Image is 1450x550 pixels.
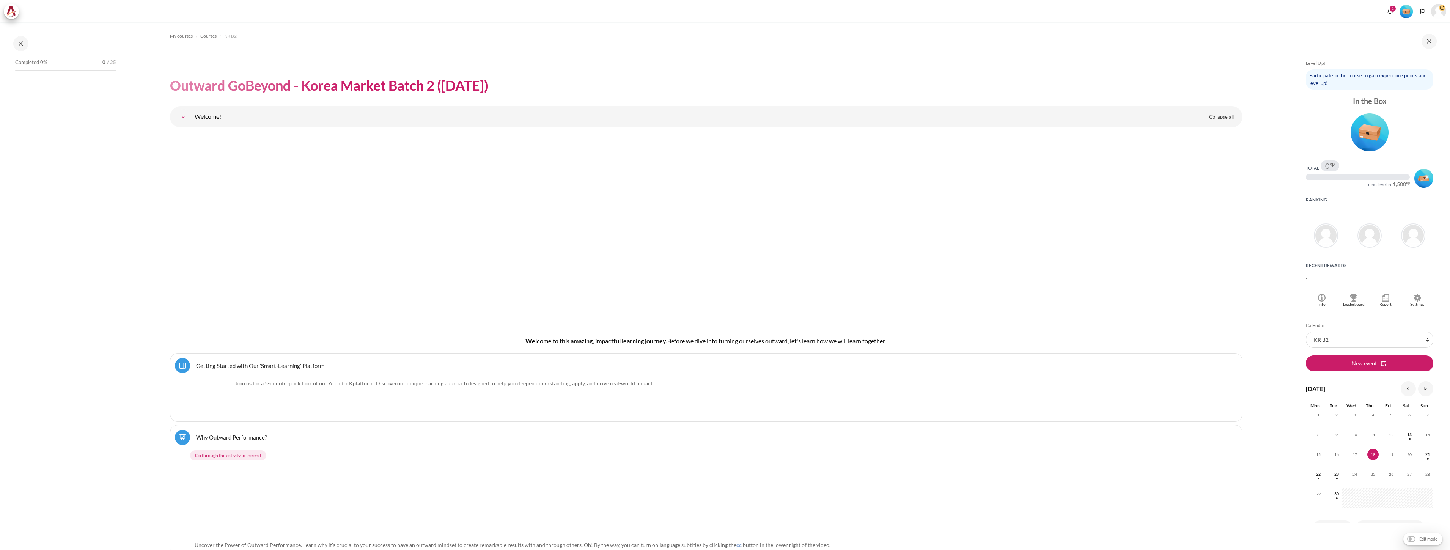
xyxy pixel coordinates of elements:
span: 22 [1313,468,1324,480]
h5: Recent rewards [1306,262,1433,269]
span: Sun [1420,403,1428,409]
span: 12 [1386,429,1397,440]
h5: Level Up! [1306,60,1433,66]
span: 7 [1422,409,1433,421]
a: My courses [170,31,193,41]
div: - [1325,215,1327,220]
span: / 25 [107,59,116,66]
a: KR B2 [224,31,237,41]
nav: Navigation bar [170,30,1242,42]
div: 2 [1390,6,1396,12]
span: Courses [200,33,217,39]
a: Tuesday, 30 September events [1331,492,1342,496]
span: 9 [1331,429,1342,440]
button: New event [1306,355,1433,371]
span: 11 [1367,429,1379,440]
a: Leaderboard [1338,292,1370,308]
span: xp [1330,162,1335,165]
a: Courses [200,31,217,41]
a: Level #1 [1397,4,1416,18]
span: our unique learning approach designed to help you deepen understanding, apply, and drive real-wor... [397,380,653,387]
span: 19 [1386,449,1397,460]
span: . [397,380,654,387]
div: In the Box [1306,96,1433,106]
div: - [1412,215,1414,220]
a: Import or export calendars [1356,520,1424,534]
div: Report [1371,302,1400,308]
p: Join us for a 5-minute quick tour of our ArchitecK platform. Discover [195,379,1218,387]
span: Wed [1346,403,1356,409]
a: Tuesday, 23 September events [1331,472,1342,476]
span: 21 [1422,449,1433,460]
a: Saturday, 13 September events [1404,432,1415,437]
a: Architeck Architeck [4,4,23,19]
span: 30 [1331,488,1342,500]
span: 15 [1313,449,1324,460]
a: Report [1370,292,1401,308]
div: 0 [1325,162,1335,170]
div: Level #1 [1400,4,1413,18]
a: Settings [1401,292,1433,308]
div: Info [1308,302,1336,308]
span: 23 [1331,468,1342,480]
span: New event [1352,359,1377,367]
span: 17 [1349,449,1360,460]
a: Getting Started with Our 'Smart-Learning' Platform [196,362,324,369]
span: 28 [1422,468,1433,480]
h4: Welcome to this amazing, impactful learning journey. [194,336,1218,346]
img: Level #1 [1400,5,1413,18]
span: 27 [1404,468,1415,480]
span: Completed 0% [15,59,47,66]
span: 4 [1367,409,1379,421]
a: Why Outward Performance? [196,434,267,441]
span: 13 [1404,429,1415,440]
div: next level in [1368,182,1391,188]
span: button in the lower right of the video. [743,542,830,548]
img: Architeck [6,6,17,17]
span: xp [1406,182,1410,184]
span: KR B2 [224,33,237,39]
span: Tue [1330,403,1337,409]
a: Sunday, 21 September events [1422,452,1433,457]
div: Participate in the course to gain experience points and level up! [1306,69,1433,90]
a: Monday, 22 September events [1313,472,1324,476]
h5: Calendar [1306,322,1433,328]
p: - [1306,275,1433,283]
a: Completed 0% 0 / 25 [15,57,116,79]
a: Info [1306,292,1338,308]
div: Level #1 [1306,111,1433,151]
span: Sat [1403,403,1409,409]
span: 0 [1325,162,1330,170]
span: 1,500 [1393,182,1406,187]
span: B [667,337,671,344]
a: Full calendar [1313,520,1352,534]
span: cc [736,542,742,548]
span: Mon [1310,403,1320,409]
span: Collapse all [1209,113,1234,121]
span: Thu [1366,403,1374,409]
span: 3 [1349,409,1360,421]
h4: [DATE] [1306,384,1325,393]
a: User menu [1431,4,1446,19]
img: Level #2 [1414,169,1433,188]
span: 29 [1313,488,1324,500]
img: platform logo [195,379,233,417]
span: 14 [1422,429,1433,440]
span: Fri [1385,403,1391,409]
span: My courses [170,33,193,39]
span: efore we dive into turning ourselves outward, let's learn how we will learn together. [671,337,886,344]
h1: Outward GoBeyond - Korea Market Batch 2 ([DATE]) [170,77,488,94]
img: 0 [195,468,636,537]
a: Welcome! [176,109,191,124]
span: Uncover the Power of Outward Performance. Learn why it's crucial to your success to have an outwa... [195,542,736,548]
span: 0 [102,59,105,66]
span: 6 [1404,409,1415,421]
span: 16 [1331,449,1342,460]
a: Collapse all [1203,111,1239,124]
span: 1 [1313,409,1324,421]
span: 20 [1404,449,1415,460]
div: Total [1306,165,1319,171]
img: Level #1 [1351,113,1389,151]
div: - [1369,215,1371,220]
button: Languages [1417,6,1428,17]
